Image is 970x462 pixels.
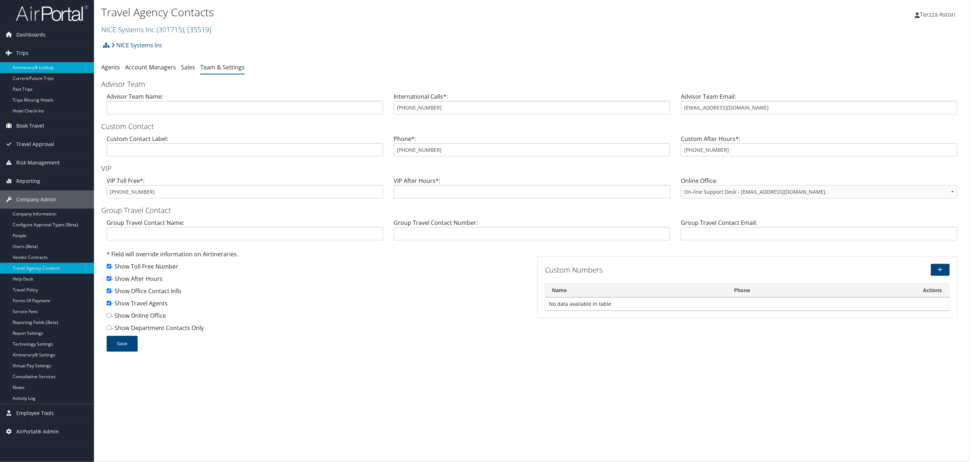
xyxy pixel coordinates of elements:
h1: Travel Agency Contacts [101,5,675,20]
div: - Show Office Contact Info [107,287,527,299]
th: Actions: activate to sort column ascending [915,283,949,298]
div: Group Travel Contact Email: [675,218,963,246]
th: Name: activate to sort column descending [545,283,727,298]
span: Trips [16,44,29,62]
div: * Field will override information on Airtineraries. [107,250,527,262]
h3: Custom Contact [101,121,963,132]
a: NICE Systems Inc [111,38,163,52]
th: Phone: activate to sort column ascending [727,283,915,298]
div: International Calls*: [389,92,676,120]
span: ( 301715 ) [156,25,184,34]
a: Terzza Aston [915,4,963,25]
span: Terzza Aston [920,10,956,18]
td: No data available in table [545,298,949,311]
span: AirPortal® Admin [16,423,59,441]
a: Account Managers [125,63,176,71]
div: VIP Toll Free*: [101,176,389,204]
h3: Advisor Team [101,79,963,89]
div: - Show Travel Agents [107,299,527,311]
h3: VIP [101,163,963,174]
span: Book Travel [16,117,44,135]
a: NICE Systems Inc [101,25,211,34]
a: Agents [101,63,120,71]
span: Employee Tools [16,404,54,422]
div: Phone*: [389,134,676,162]
h3: Custom Numbers [545,265,813,275]
span: Risk Management [16,154,60,172]
div: - Show Toll Free Number [107,262,527,274]
div: Group Travel Contact Number: [389,218,676,246]
div: Advisor Team Name: [101,92,389,120]
div: Advisor Team Email: [675,92,963,120]
div: - Show Department Contacts Only [107,324,527,336]
span: Travel Approval [16,135,54,153]
div: Custom After Hours*: [675,134,963,162]
span: Dashboards [16,26,46,44]
a: Team & Settings [200,63,245,71]
span: Reporting [16,172,40,190]
button: Save [107,336,138,352]
h3: Group Travel Contact [101,205,963,215]
div: - Show Online Office [107,311,527,324]
span: Company Admin [16,191,56,209]
div: - Show After Hours [107,274,527,287]
a: Sales [181,63,195,71]
span: , [ 35519 ] [184,25,211,34]
div: Custom Contact Label: [101,134,389,162]
div: Online Office: [675,176,963,204]
img: airportal-logo.png [16,5,88,22]
div: VIP After Hours*: [389,176,676,204]
div: Group Travel Contact Name: [101,218,389,246]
